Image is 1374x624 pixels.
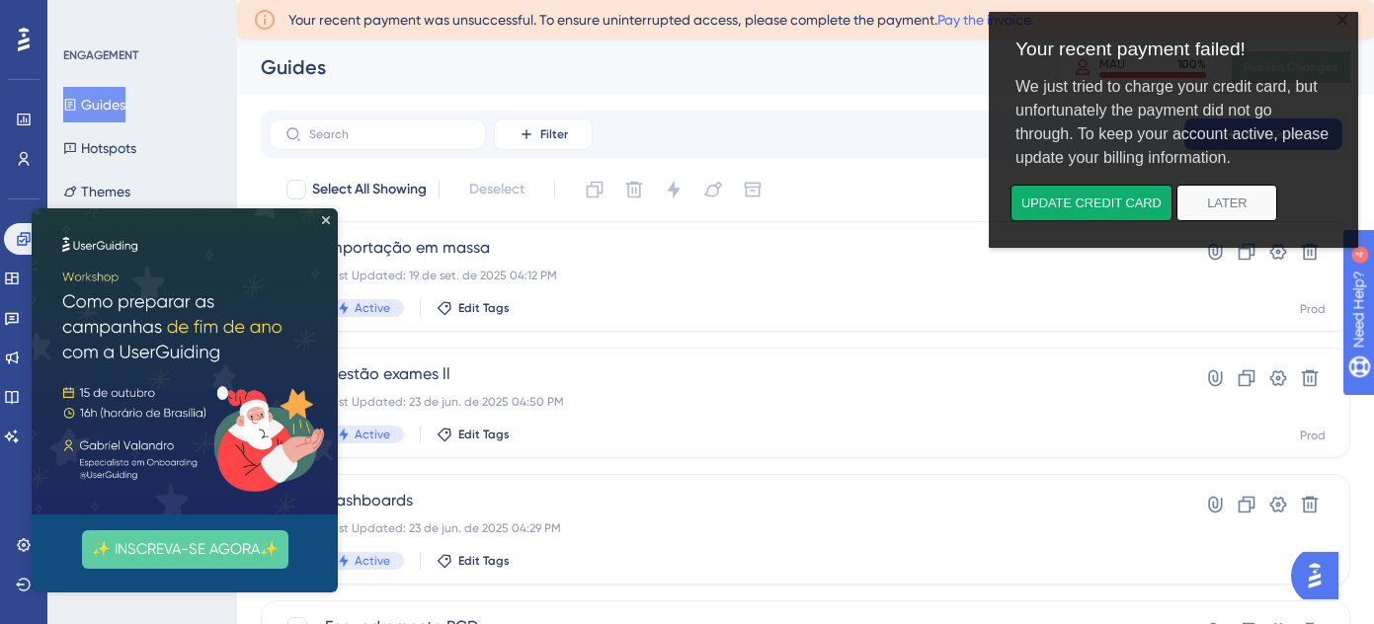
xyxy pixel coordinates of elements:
button: Edit Tags [437,300,510,316]
button: Later [188,185,288,221]
div: Last Updated: 23 de jun. de 2025 04:29 PM [325,520,1128,536]
span: Edit Tags [458,427,510,442]
span: Need Help? [46,5,123,29]
span: Edit Tags [458,553,510,569]
iframe: UserGuiding AI Assistant Launcher [1291,546,1350,605]
button: Edit Tags [437,427,510,442]
button: Themes [63,174,130,209]
button: Filter [494,118,593,150]
div: 4 [137,10,143,26]
button: Edit Tags [437,553,510,569]
span: Deselect [469,178,525,201]
span: Active [355,553,390,569]
div: ENGAGEMENT [63,47,138,63]
div: Last Updated: 19 de set. de 2025 04:12 PM [325,268,1128,283]
span: Importação em massa [325,236,1128,260]
span: Dashboards [325,489,1128,512]
div: Prod [1300,428,1326,443]
button: Update credit card [22,185,184,221]
div: Your recent payment failed! [12,24,358,60]
span: Active [355,300,390,316]
button: Guides [63,87,125,122]
a: Pay the invoice. [937,12,1033,28]
div: Last Updated: 23 de jun. de 2025 04:50 PM [325,394,1128,410]
div: Close Preview [290,8,298,16]
span: Filter [540,126,568,142]
button: Hotspots [63,130,136,166]
span: Select All Showing [312,178,427,201]
input: Search [309,127,469,141]
span: Gestão exames ll [325,362,1128,386]
div: Guides [261,53,1009,81]
span: Active [355,427,390,442]
span: Your recent payment was unsuccessful. To ensure uninterrupted access, please complete the payment. [288,8,1033,32]
button: ✨ INSCREVA-SE AGORA✨ [50,322,257,360]
button: Deselect [451,172,542,207]
span: Edit Tags [458,300,510,316]
div: We just tried to charge your credit card, but unfortunately the payment did not go through. To ke... [12,60,358,185]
